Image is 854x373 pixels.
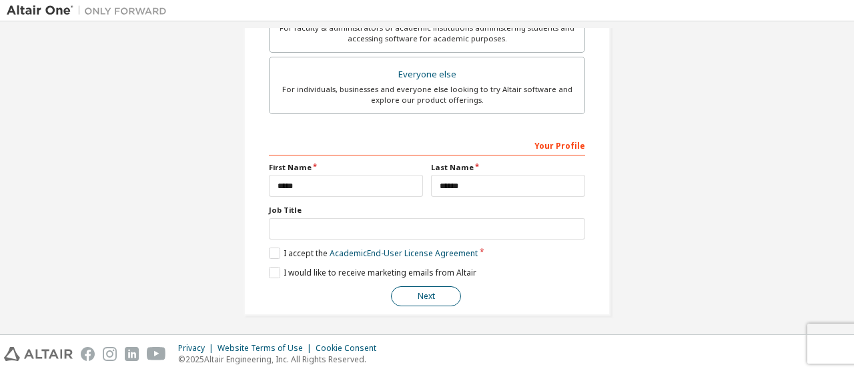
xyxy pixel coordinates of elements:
img: altair_logo.svg [4,347,73,361]
div: Cookie Consent [316,343,384,354]
img: youtube.svg [147,347,166,361]
label: I accept the [269,248,478,259]
label: First Name [269,162,423,173]
img: Altair One [7,4,173,17]
img: facebook.svg [81,347,95,361]
div: For faculty & administrators of academic institutions administering students and accessing softwa... [278,23,576,44]
div: Privacy [178,343,218,354]
img: instagram.svg [103,347,117,361]
div: For individuals, businesses and everyone else looking to try Altair software and explore our prod... [278,84,576,105]
button: Next [391,286,461,306]
div: Your Profile [269,134,585,155]
label: Last Name [431,162,585,173]
a: Academic End-User License Agreement [330,248,478,259]
div: Everyone else [278,65,576,84]
label: I would like to receive marketing emails from Altair [269,267,476,278]
p: © 2025 Altair Engineering, Inc. All Rights Reserved. [178,354,384,365]
label: Job Title [269,205,585,216]
div: Website Terms of Use [218,343,316,354]
img: linkedin.svg [125,347,139,361]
